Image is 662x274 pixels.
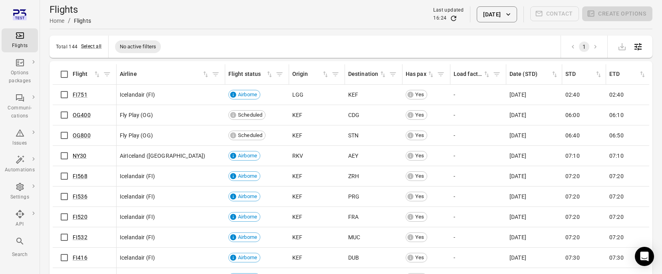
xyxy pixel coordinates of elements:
[292,254,302,262] span: KEF
[509,172,526,180] span: [DATE]
[565,70,603,79] div: Sort by STD in ascending order
[235,233,260,241] span: Airborne
[565,254,580,262] span: 07:30
[565,152,580,160] span: 07:10
[412,213,427,221] span: Yes
[50,16,91,26] nav: Breadcrumbs
[73,70,101,79] span: Flight
[412,111,427,119] span: Yes
[73,173,87,179] a: FI568
[609,193,624,201] span: 07:20
[101,68,113,80] button: Filter by flight
[565,70,595,79] div: STD
[292,70,321,79] div: Origin
[235,111,265,119] span: Scheduled
[348,70,387,79] div: Sort by destination in ascending order
[292,213,302,221] span: KEF
[565,172,580,180] span: 07:20
[406,70,435,79] div: Sort by has pax in ascending order
[120,233,155,241] span: Icelandair (FI)
[565,111,580,119] span: 06:00
[348,70,379,79] div: Destination
[614,42,630,50] span: Please make a selection to export
[348,213,359,221] span: FRA
[235,172,260,180] span: Airborne
[450,14,458,22] button: Refresh data
[630,39,646,55] button: Open table configuration
[74,17,91,25] div: Flights
[609,131,624,139] span: 06:50
[348,152,358,160] span: AEY
[348,131,359,139] span: STN
[348,70,387,79] span: Destination
[348,254,359,262] span: DUB
[454,152,503,160] div: -
[228,70,274,79] div: Sort by flight status in ascending order
[2,56,38,87] a: Options packages
[509,254,526,262] span: [DATE]
[235,91,260,99] span: Airborne
[412,233,427,241] span: Yes
[120,213,155,221] span: Icelandair (FI)
[120,111,153,119] span: Fly Play (OG)
[292,91,303,99] span: LGG
[509,213,526,221] span: [DATE]
[235,213,260,221] span: Airborne
[609,70,646,79] div: Sort by ETD in ascending order
[582,6,652,22] span: Please make a selection to create an option package
[2,126,38,150] a: Issues
[530,6,579,22] span: Please make a selection to create communications
[68,16,71,26] li: /
[412,91,427,99] span: Yes
[509,233,526,241] span: [DATE]
[348,233,360,241] span: MUC
[412,131,427,139] span: Yes
[120,70,210,79] span: Airline
[433,6,464,14] div: Last updated
[228,70,274,79] span: Flight status
[120,152,206,160] span: AirIceland ([GEOGRAPHIC_DATA])
[406,70,435,79] span: Has pax
[210,68,222,80] button: Filter by airline
[609,172,624,180] span: 07:20
[120,172,155,180] span: Icelandair (FI)
[435,68,447,80] button: Filter by has pax
[454,70,491,79] span: Load factor
[5,69,35,85] div: Options packages
[2,28,38,52] a: Flights
[609,111,624,119] span: 06:10
[5,42,35,50] div: Flights
[609,70,646,79] span: ETD
[50,18,65,24] a: Home
[120,70,202,79] div: Airline
[274,68,285,80] span: Filter by flight status
[5,166,35,174] div: Automations
[491,68,503,80] button: Filter by load factor
[387,68,399,80] button: Filter by destination
[73,254,87,261] a: FI416
[120,193,155,201] span: Icelandair (FI)
[235,152,260,160] span: Airborne
[454,91,503,99] div: -
[509,193,526,201] span: [DATE]
[329,68,341,80] button: Filter by origin
[454,254,503,262] div: -
[235,193,260,201] span: Airborne
[292,70,329,79] div: Sort by origin in ascending order
[73,214,87,220] a: FI520
[509,70,559,79] span: Date (STD)
[565,70,603,79] span: STD
[292,233,302,241] span: KEF
[73,91,87,98] a: FI751
[609,213,624,221] span: 07:20
[635,247,654,266] div: Open Intercom Messenger
[120,131,153,139] span: Fly Play (OG)
[120,70,210,79] div: Sort by airline in ascending order
[5,193,35,201] div: Settings
[2,234,38,261] button: Search
[348,91,358,99] span: KEF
